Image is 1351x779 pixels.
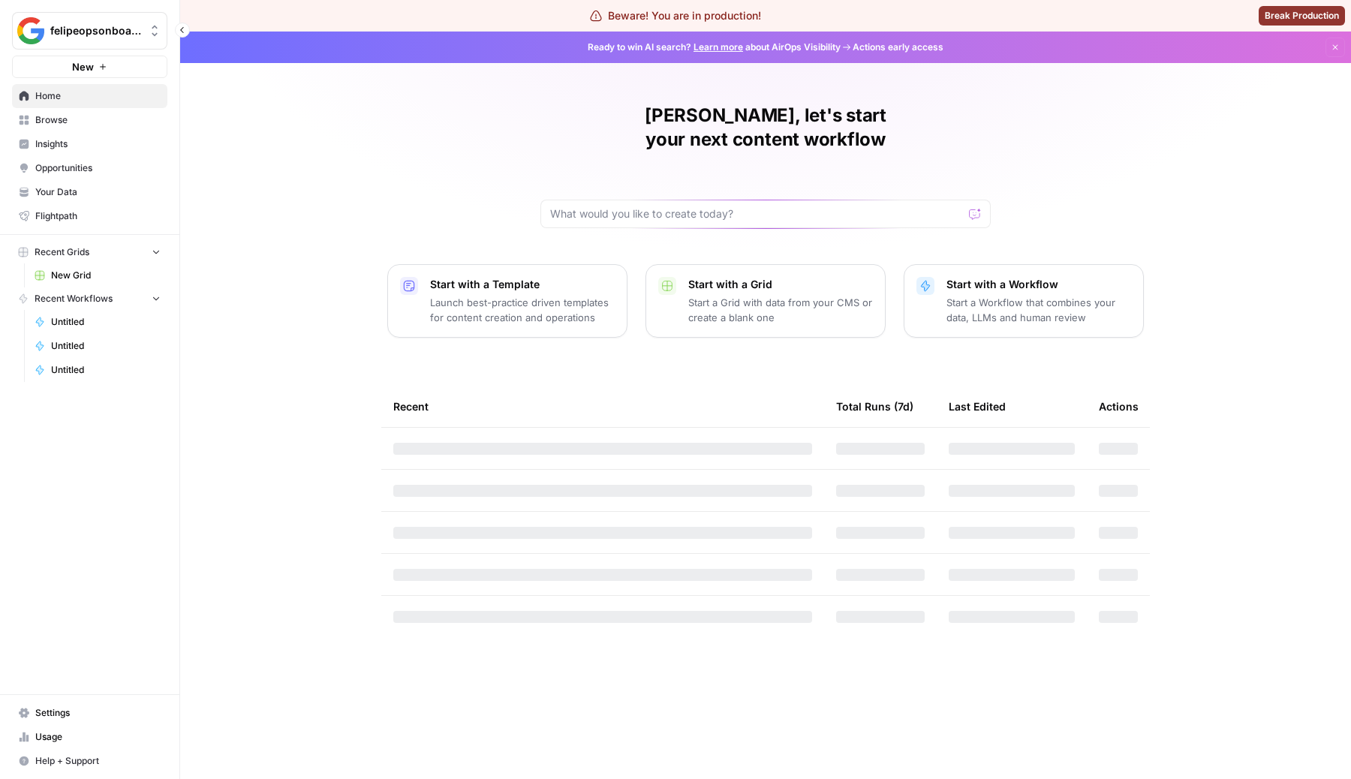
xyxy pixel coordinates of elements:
span: Break Production [1265,9,1339,23]
span: Flightpath [35,209,161,223]
h1: [PERSON_NAME], let's start your next content workflow [540,104,991,152]
span: Untitled [51,363,161,377]
input: What would you like to create today? [550,206,963,221]
span: Usage [35,730,161,744]
span: Recent Grids [35,245,89,259]
p: Launch best-practice driven templates for content creation and operations [430,295,615,325]
span: Your Data [35,185,161,199]
span: Ready to win AI search? about AirOps Visibility [588,41,841,54]
a: Your Data [12,180,167,204]
button: Recent Workflows [12,287,167,310]
span: Browse [35,113,161,127]
span: New Grid [51,269,161,282]
p: Start with a Template [430,277,615,292]
a: Browse [12,108,167,132]
a: New Grid [28,263,167,287]
a: Settings [12,701,167,725]
div: Last Edited [949,386,1006,427]
span: Untitled [51,339,161,353]
a: Learn more [694,41,743,53]
span: Untitled [51,315,161,329]
span: Recent Workflows [35,292,113,305]
a: Home [12,84,167,108]
span: Home [35,89,161,103]
a: Insights [12,132,167,156]
div: Recent [393,386,812,427]
button: Recent Grids [12,241,167,263]
p: Start with a Grid [688,277,873,292]
a: Opportunities [12,156,167,180]
img: felipeopsonboarding Logo [17,17,44,44]
a: Usage [12,725,167,749]
button: Workspace: felipeopsonboarding [12,12,167,50]
span: Actions early access [853,41,943,54]
button: Start with a WorkflowStart a Workflow that combines your data, LLMs and human review [904,264,1144,338]
a: Untitled [28,310,167,334]
div: Total Runs (7d) [836,386,913,427]
button: Start with a GridStart a Grid with data from your CMS or create a blank one [645,264,886,338]
div: Actions [1099,386,1139,427]
a: Untitled [28,358,167,382]
a: Flightpath [12,204,167,228]
p: Start a Grid with data from your CMS or create a blank one [688,295,873,325]
button: Help + Support [12,749,167,773]
span: felipeopsonboarding [50,23,141,38]
span: Insights [35,137,161,151]
p: Start with a Workflow [946,277,1131,292]
button: New [12,56,167,78]
span: Opportunities [35,161,161,175]
span: Help + Support [35,754,161,768]
p: Start a Workflow that combines your data, LLMs and human review [946,295,1131,325]
button: Start with a TemplateLaunch best-practice driven templates for content creation and operations [387,264,627,338]
span: New [72,59,94,74]
a: Untitled [28,334,167,358]
button: Break Production [1259,6,1345,26]
span: Settings [35,706,161,720]
div: Beware! You are in production! [590,8,761,23]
